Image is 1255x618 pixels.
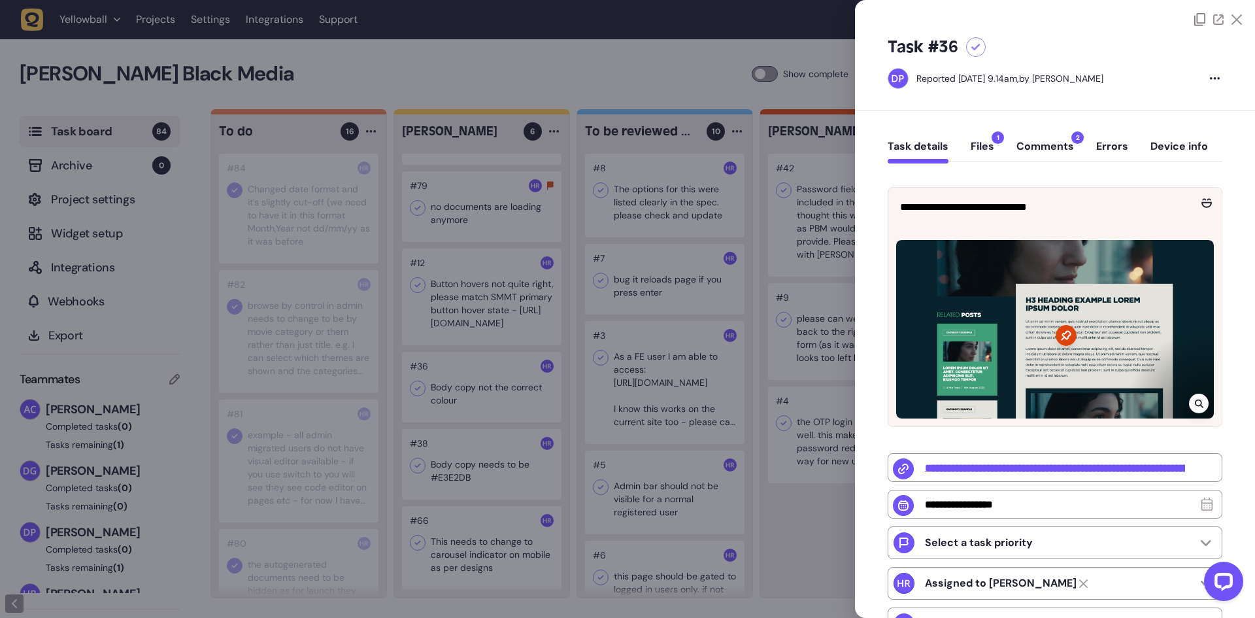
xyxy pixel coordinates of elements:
[916,72,1103,85] div: by [PERSON_NAME]
[888,140,948,163] button: Task details
[1016,140,1074,163] button: Comments
[888,37,958,58] h5: Task #36
[1071,131,1084,144] span: 2
[1150,140,1208,163] button: Device info
[1096,140,1128,163] button: Errors
[971,140,994,163] button: Files
[925,536,1033,549] p: Select a task priority
[992,131,1004,144] span: 1
[888,69,908,88] img: Dan Pearson
[916,73,1019,84] div: Reported [DATE] 9.14am,
[925,577,1077,590] strong: Harry Robinson
[1194,557,1248,611] iframe: LiveChat chat widget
